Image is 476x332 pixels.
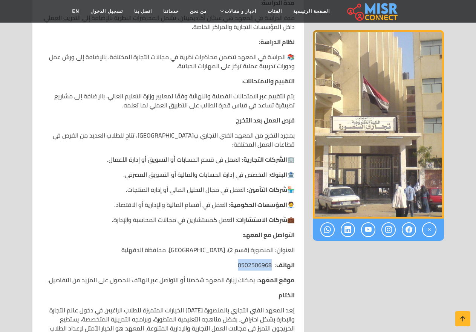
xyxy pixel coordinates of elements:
p: 🏦 : التخصص في إدارة الحسابات والمالية أو التسويق المصرفي. [41,170,295,179]
p: 🏢 : العمل في قسم الحسابات أو التسويق أو إدارة الأعمال. [41,155,295,164]
strong: نظام الدراسة [260,36,295,47]
p: العنوان: المنصورة (قسم 2)، [GEOGRAPHIC_DATA]، محافظة الدقهلية [41,245,295,254]
a: اتصل بنا [129,4,158,18]
a: تسجيل الدخول [85,4,128,18]
strong: الهاتف [276,259,295,271]
img: main.misr_connect [347,2,398,21]
a: الفئات [262,4,288,18]
p: بمجرد التخرج من المعهد الفني التجاري ب[GEOGRAPHIC_DATA]، تتاح للطلاب العديد من الفرص في قطاعات ال... [41,131,295,149]
p: 📚 الدراسة في المعهد تتضمن محاضرات نظرية في مجالات التجارة المختلفة، بالإضافة إلى ورش عمل ودورات ت... [41,52,295,70]
strong: فرص العمل بعد التخرج [236,115,295,126]
p: : [41,76,295,86]
p: 💼 : العمل كمستشارين في مجالات المحاسبة والإدارة. [41,215,295,224]
strong: شركات الاستشارات [237,214,287,225]
a: خدماتنا [158,4,184,18]
span: اخبار و مقالات [225,8,256,15]
strong: الشركات التجارية [243,154,287,165]
strong: شركات التأمين [248,184,287,195]
a: اخبار و مقالات [212,4,262,18]
p: : [41,37,295,46]
p: 🏪 : العمل في مجال التحليل المالي أو إدارة المنتجات. [41,185,295,194]
strong: التواصل مع المعهد [243,229,295,240]
strong: موقع المعهد [258,274,295,286]
p: يتم التقييم عبر الامتحانات الفصلية والنهائية وفقًا لمعايير وزارة التعليم العالي، بالإضافة إلى مشا... [41,92,295,110]
a: EN [67,4,85,18]
strong: المؤسسات الحكومية [230,199,287,210]
p: 🧑‍💼 : العمل في أقسام المالية والإدارية أو الاقتصاد. [41,200,295,209]
strong: التقييم والامتحانات [243,75,295,87]
p: : يمكنك زيارة المعهد شخصيًا أو التواصل عبر الهاتف للحصول على المزيد من التفاصيل. [41,275,295,285]
a: من نحن [184,4,212,18]
a: الصفحة الرئيسية [288,4,335,18]
p: : 0502506968 [41,260,295,269]
img: المعهد الفني التجاري بالمنصورة [313,30,444,219]
strong: الختام [279,289,295,301]
strong: البنوك [270,169,287,180]
div: 1 / 1 [313,30,444,219]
